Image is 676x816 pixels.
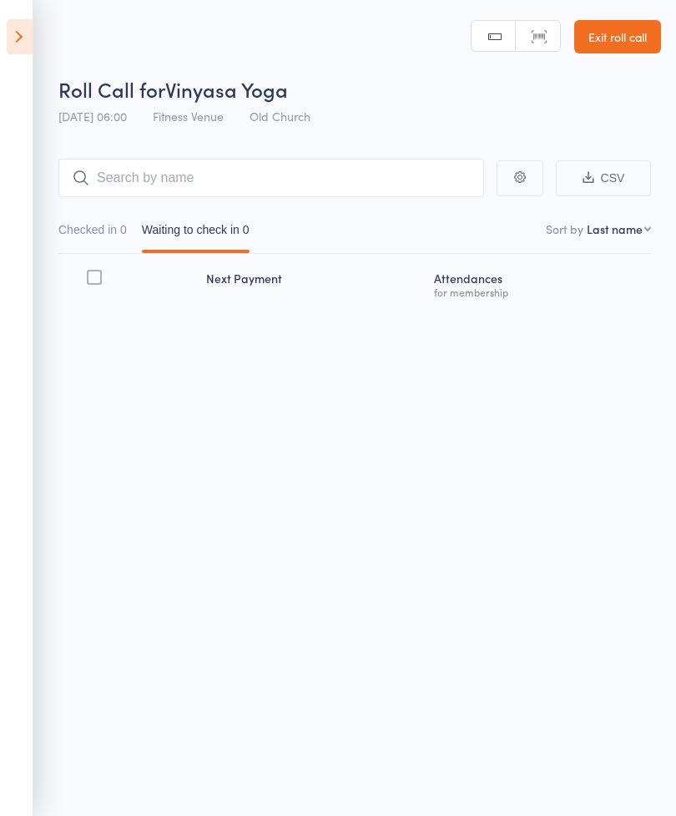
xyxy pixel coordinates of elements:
[58,75,165,103] span: Roll Call for
[58,108,127,124] span: [DATE] 06:00
[556,160,651,196] button: CSV
[153,108,224,124] span: Fitness Venue
[546,220,583,237] label: Sort by
[427,261,651,306] div: Atten­dances
[243,223,250,236] div: 0
[434,286,644,297] div: for membership
[58,215,127,253] button: Checked in0
[587,220,643,237] div: Last name
[120,223,127,236] div: 0
[250,108,310,124] span: Old Church
[574,20,661,53] a: Exit roll call
[165,75,288,103] span: Vinyasa Yoga
[199,261,427,306] div: Next Payment
[58,159,484,197] input: Search by name
[142,215,250,253] button: Waiting to check in0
